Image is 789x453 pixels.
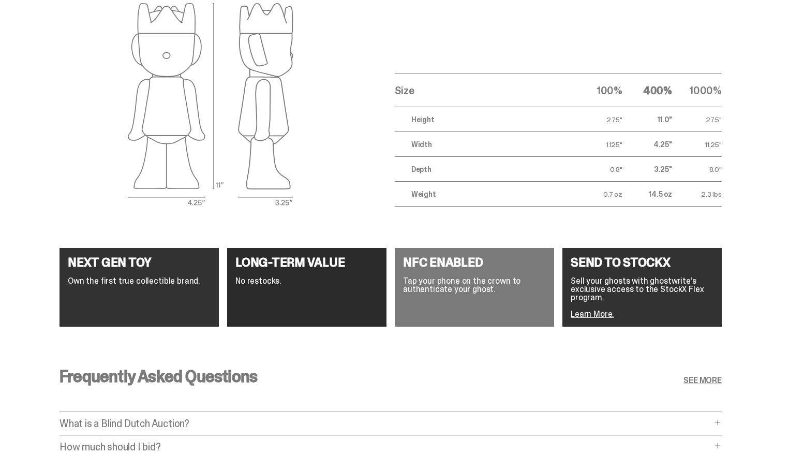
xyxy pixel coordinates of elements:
td: Weight [395,182,573,207]
td: 14.5 oz [622,182,672,207]
td: Depth [395,157,573,182]
td: 4.25" [622,132,672,157]
h4: SEND TO STOCKX [571,256,713,269]
p: No restocks. [235,277,378,285]
img: ghost outlines spec [128,3,293,207]
td: 0.7 oz [573,182,622,207]
p: Tap your phone on the crown to authenticate your ghost. [403,277,546,294]
h3: Frequently Asked Questions [59,368,257,385]
td: 8.0" [672,157,722,182]
td: 11.25" [672,132,722,157]
th: Size [395,74,573,107]
td: 27.5" [672,107,722,132]
h4: LONG-TERM VALUE [235,256,378,269]
th: 400% [622,74,672,107]
td: 2.3 lbs [672,182,722,207]
h4: NFC ENABLED [403,256,546,269]
td: 11.0" [622,107,672,132]
p: What is a Blind Dutch Auction? [59,418,711,429]
td: 2.75" [573,107,622,132]
td: Width [395,132,573,157]
p: How much should I bid? [59,442,711,452]
p: Sell your ghosts with ghostwrite’s exclusive access to the StockX Flex program. [571,277,713,302]
th: 100% [573,74,622,107]
p: Own the first true collectible brand. [68,277,211,285]
td: Height [395,107,573,132]
td: 3.25" [622,157,672,182]
td: 1.125" [573,132,622,157]
a: Learn More. [571,309,614,319]
h4: NEXT GEN TOY [68,256,211,269]
td: 0.8" [573,157,622,182]
th: 1000% [672,74,722,107]
a: SEE MORE [683,376,722,385]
